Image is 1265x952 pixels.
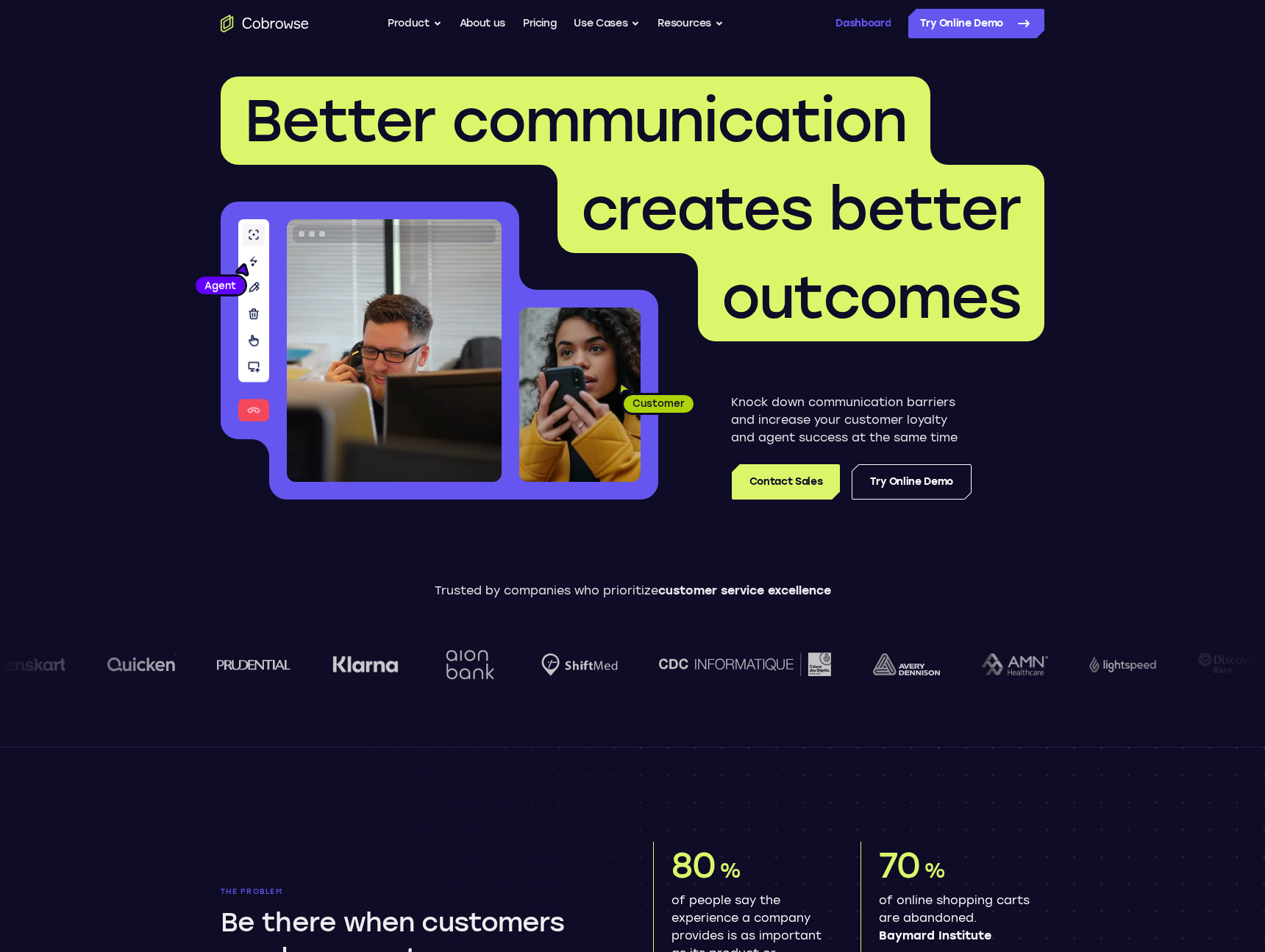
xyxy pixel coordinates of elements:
[331,656,397,673] img: Klarna
[924,858,945,883] span: %
[721,262,1021,333] span: outcomes
[215,658,290,670] img: prudential
[879,844,920,887] span: 70
[852,464,972,500] a: Try Online Demo
[221,15,309,32] a: Go to the home page
[519,308,641,482] img: A customer holding their phone
[671,844,716,887] span: 80
[523,9,557,38] a: Pricing
[658,653,830,675] img: CDC Informatique
[879,927,1033,945] span: Baymard Institute
[540,653,616,676] img: Shiftmed
[731,394,972,447] p: Knock down communication barriers and increase your customer loyalty and agent success at the sam...
[658,583,831,597] span: customer service excellence
[908,9,1044,38] a: Try Online Demo
[980,653,1047,676] img: AMN Healthcare
[388,9,442,38] button: Product
[221,887,612,896] p: The problem
[287,219,502,482] img: A customer support agent talking on the phone
[244,85,907,156] span: Better communication
[732,464,840,500] a: Contact Sales
[719,858,741,883] span: %
[439,635,499,695] img: Aion Bank
[460,9,505,38] a: About us
[574,9,640,38] button: Use Cases
[879,892,1033,945] p: of online shopping carts are abandoned.
[835,9,891,38] a: Dashboard
[872,653,938,675] img: avery-dennison
[581,174,1021,244] span: creates better
[658,9,724,38] button: Resources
